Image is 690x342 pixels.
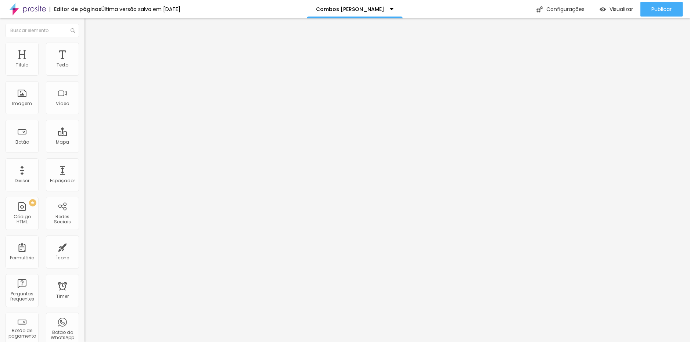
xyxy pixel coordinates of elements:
[15,140,29,145] div: Botão
[15,178,29,183] div: Divisor
[10,255,34,260] div: Formulário
[48,214,77,225] div: Redes Sociais
[651,6,672,12] span: Publicar
[48,330,77,341] div: Botão do WhatsApp
[7,328,36,339] div: Botão de pagamento
[6,24,79,37] input: Buscar elemento
[12,101,32,106] div: Imagem
[600,6,606,12] img: view-1.svg
[57,62,68,68] div: Texto
[56,140,69,145] div: Mapa
[50,7,101,12] div: Editor de páginas
[16,62,28,68] div: Título
[640,2,683,17] button: Publicar
[56,255,69,260] div: Ícone
[610,6,633,12] span: Visualizar
[536,6,543,12] img: Icone
[7,214,36,225] div: Código HTML
[316,7,384,12] p: Combos [PERSON_NAME]
[7,291,36,302] div: Perguntas frequentes
[56,294,69,299] div: Timer
[71,28,75,33] img: Icone
[50,178,75,183] div: Espaçador
[101,7,180,12] div: Última versão salva em [DATE]
[56,101,69,106] div: Vídeo
[592,2,640,17] button: Visualizar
